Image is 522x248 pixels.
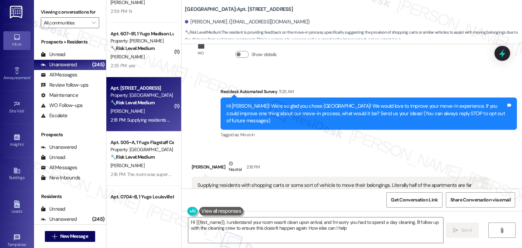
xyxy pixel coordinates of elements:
div: WO [197,50,204,57]
div: Neutral [227,160,243,174]
button: Share Conversation via email [446,192,515,208]
button: Get Conversation Link [386,192,442,208]
div: Residents [34,193,106,200]
label: Show details [251,51,277,58]
div: Unread [41,154,65,161]
div: 11:25 AM [277,88,294,95]
i:  [499,228,504,233]
div: Unanswered [41,144,77,151]
span: Send [461,227,472,234]
div: All Messages [41,164,77,171]
div: Unread [41,51,65,58]
div: Property: [PERSON_NAME] [110,37,173,45]
div: New Inbounds [41,174,80,181]
div: Escalate [41,112,67,119]
div: Apt. 0704~B, 1 Yugo Louisville Nine [110,193,173,200]
span: • [30,74,31,79]
div: Supplying residents with shopping carts or some sort of vehicle to move their belongings. Literal... [197,182,477,196]
button: New Message [45,231,95,242]
div: Apt. [STREET_ADDRESS] [110,85,173,92]
a: Insights • [3,131,31,150]
span: New Message [60,233,88,240]
i:  [92,20,95,25]
span: • [23,141,24,146]
div: Apt. 505~A, 1 Yugo Flagstaff Central [110,139,173,146]
div: Prospects + Residents [34,38,106,46]
div: (245) [90,59,106,70]
div: Unanswered [41,216,77,223]
div: Review follow-ups [41,82,88,89]
strong: 🔧 Risk Level: Medium [110,45,155,51]
strong: 🔧 Risk Level: Medium [185,30,221,35]
strong: 🔧 Risk Level: Medium [110,154,155,160]
span: Share Conversation via email [450,196,511,203]
div: Maintenance [41,92,78,99]
span: [PERSON_NAME] [110,162,144,169]
div: 2:59 PM: N [110,8,132,14]
span: Move in [240,132,254,138]
div: 2:18 PM [245,163,260,171]
div: (245) [90,214,106,225]
div: Prospects [34,131,106,138]
span: • [26,241,27,246]
i:  [52,234,57,239]
div: All Messages [41,71,77,78]
a: Leads [3,198,31,217]
span: Get Conversation Link [391,196,438,203]
div: WO Follow-ups [41,102,83,109]
div: Property: [GEOGRAPHIC_DATA] [110,146,173,153]
div: Property: [GEOGRAPHIC_DATA] [110,92,173,99]
div: 2:35 PM: yes [110,63,135,69]
textarea: Hi {{first_name}}, I understand your room wasn't clean upon arrival, and I'm sorry you had to spe... [188,217,443,243]
div: [PERSON_NAME]. ([EMAIL_ADDRESS][DOMAIN_NAME]) [185,18,310,25]
div: Apt. 607~B1, 1 Yugo Madison Lux [110,30,173,37]
button: Send [446,223,479,238]
label: Viewing conversations for [41,7,99,17]
span: [PERSON_NAME] [110,108,144,114]
span: [PERSON_NAME] [110,54,144,60]
span: • [24,108,25,112]
input: All communities [44,17,88,28]
b: [GEOGRAPHIC_DATA]: Apt. [STREET_ADDRESS] [185,6,293,13]
a: Buildings [3,165,31,183]
a: Site Visit • [3,98,31,117]
div: Hi [PERSON_NAME]! We're so glad you chose [GEOGRAPHIC_DATA]! We would love to improve your move-i... [226,103,506,124]
span: : The resident is providing feedback on the move-in process, specifically suggesting the provisio... [185,29,522,43]
i:  [453,228,458,233]
img: ResiDesk Logo [10,6,24,18]
div: [PERSON_NAME] [192,160,488,177]
strong: 🔧 Risk Level: Medium [110,100,155,106]
a: Inbox [3,31,31,50]
div: Unanswered [41,61,77,68]
div: Residesk Automated Survey [221,88,517,98]
div: Tagged as: [221,130,517,140]
div: Unread [41,206,65,213]
div: 2:16 PM: The room was super dirty when I got to it, I had to spend an entire day cleaning before ... [110,171,440,177]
